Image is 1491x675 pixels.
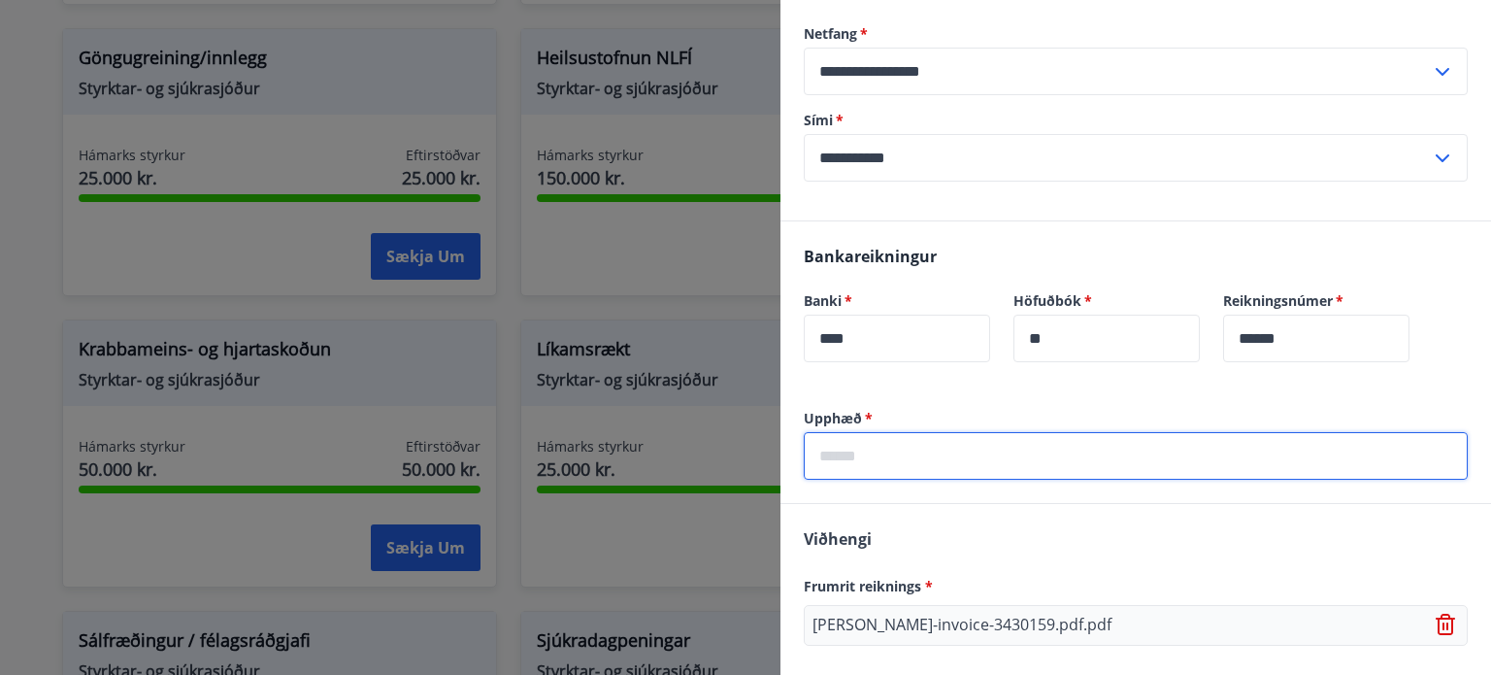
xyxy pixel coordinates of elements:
div: Upphæð [804,432,1468,480]
label: Banki [804,291,990,311]
label: Upphæð [804,409,1468,428]
span: Bankareikningur [804,246,937,267]
span: Viðhengi [804,528,872,550]
label: Netfang [804,24,1468,44]
span: Frumrit reiknings [804,577,933,595]
label: Höfuðbók [1013,291,1200,311]
label: Sími [804,111,1468,130]
label: Reikningsnúmer [1223,291,1409,311]
p: [PERSON_NAME]-invoice-3430159.pdf.pdf [812,614,1111,637]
